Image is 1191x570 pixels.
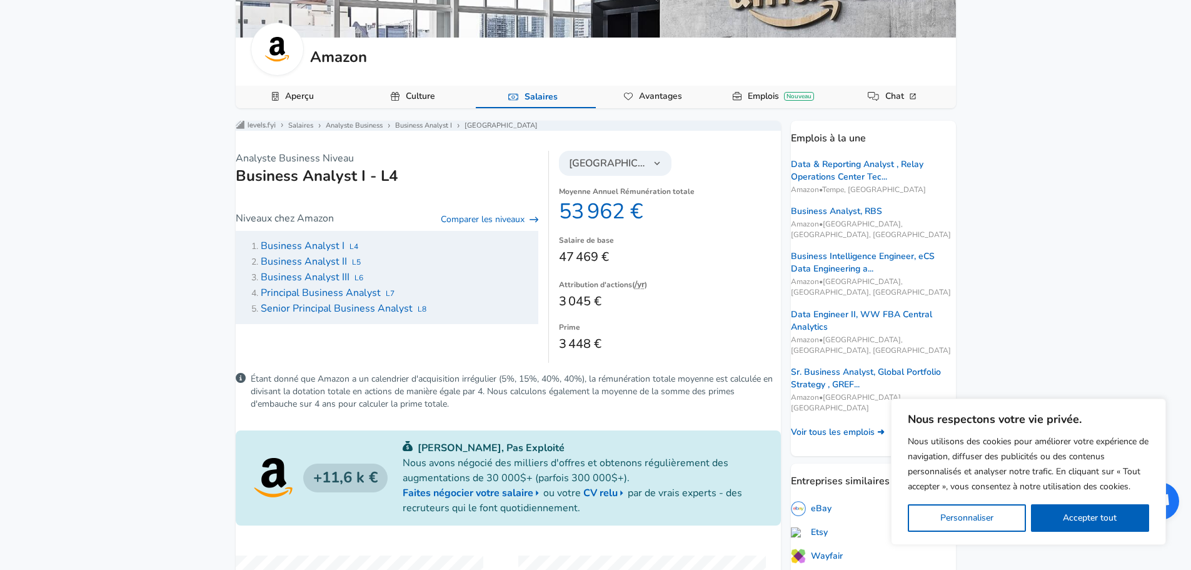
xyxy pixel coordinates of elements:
a: Aperçu [280,86,319,107]
span: Business Analyst II [261,255,347,268]
dd: 3 045 € [559,292,780,312]
p: Nous avons négocié des milliers d'offres et obtenons régulièrement des augmentations de 30 000$+ ... [403,455,763,516]
div: Navigation des données d'entreprise [236,86,956,108]
div: Nouveau [784,92,814,101]
span: Principal Business Analyst [261,286,381,300]
dd: 3 448 € [559,334,780,354]
a: Faites négocier votre salaire [403,486,543,501]
p: Emplois à la une [791,121,956,146]
p: [PERSON_NAME], Pas Exploité [403,440,763,455]
span: Amazon • [GEOGRAPHIC_DATA], [GEOGRAPHIC_DATA], [GEOGRAPHIC_DATA] [791,219,956,240]
a: Senior Principal Business AnalystL8 [261,303,426,315]
img: amazonlogo.png [264,37,289,62]
p: Niveaux chez Amazon [236,211,334,226]
a: Etsy [791,526,828,539]
a: Data Engineer II, WW FBA Central Analytics [791,308,956,333]
dt: Moyenne Annuel Rémunération totale [559,186,780,198]
a: Business Analyst I [395,121,452,131]
dt: Prime [559,322,780,334]
dd: 47 469 € [559,247,780,267]
a: Business Analyst IIIL6 [261,272,363,283]
p: Nous respectons votre vie privée. [908,412,1149,427]
a: eBay [791,501,832,516]
a: Logo de Amazon11,6 k € [253,458,388,498]
h1: Business Analyst I - L4 [236,166,539,186]
span: Amazon • [GEOGRAPHIC_DATA], [GEOGRAPHIC_DATA] [791,392,956,414]
a: Voir tous les emplois ➜ [791,426,885,439]
a: Business Analyst IL4 [261,240,358,252]
a: EmploisNouveau [743,86,819,107]
span: Amazon • [GEOGRAPHIC_DATA], [GEOGRAPHIC_DATA], [GEOGRAPHIC_DATA] [791,277,956,298]
p: Nous utilisons des cookies pour améliorer votre expérience de navigation, diffuser des publicités... [908,434,1149,494]
a: Wayfair [791,549,843,564]
a: CV relu [583,486,628,501]
span: Business Analyst III [261,270,349,284]
span: Amazon • [GEOGRAPHIC_DATA], [GEOGRAPHIC_DATA], [GEOGRAPHIC_DATA] [791,335,956,356]
a: Analyste Business [326,121,383,131]
button: [GEOGRAPHIC_DATA] [559,151,671,176]
dt: Attribution d'actions ( ) [559,277,780,292]
a: Principal Business AnalystL7 [261,287,394,299]
span: [GEOGRAPHIC_DATA] [569,156,646,171]
a: Sr. Business Analyst, Global Portfolio Strategy , GREF... [791,366,956,391]
span: L5 [352,257,361,267]
span: L8 [418,304,426,314]
dd: 53 962 € [559,198,780,225]
a: Business Analyst, RBS [791,205,882,218]
span: Amazon • Tempe, [GEOGRAPHIC_DATA] [791,185,956,195]
dt: Salaire de base [559,235,780,247]
a: Business Analyst IIL5 [261,256,361,268]
button: Accepter tout [1031,504,1150,532]
span: L6 [354,273,363,283]
span: Senior Principal Business Analyst [261,302,413,315]
p: Étant donné que Amazon a un calendrier d'acquisition irrégulier (5%, 15%, 40%, 40%), la rémunérat... [251,373,781,410]
span: Business Analyst I [261,239,344,253]
a: [GEOGRAPHIC_DATA] [465,121,538,131]
h4: 11,6 k € [303,464,388,492]
a: Salaires [520,86,563,108]
a: Chat [880,86,923,107]
a: Comparer les niveaux [441,213,538,226]
h5: Amazon [310,46,367,68]
a: Salaires [288,121,313,131]
span: L7 [386,288,394,298]
div: Nous respectons votre vie privée. [891,399,1166,545]
a: Culture [401,86,440,107]
img: etsy.com [791,527,806,537]
img: Logo de Amazon [253,458,293,498]
img: 7vP0GdO.png [791,501,806,516]
a: Data & Reporting Analyst , Relay Operations Center Tec... [791,158,956,183]
span: L4 [349,242,358,252]
button: /yr [635,277,645,292]
img: iGJqQhU.png [791,549,806,564]
p: Analyste Business Niveau [236,151,539,166]
a: Avantages [634,86,687,107]
img: svg+xml;base64,PHN2ZyB4bWxucz0iaHR0cDovL3d3dy53My5vcmcvMjAwMC9zdmciIGZpbGw9IiMwYzU0NjAiIHZpZXdCb3... [403,441,413,451]
p: Entreprises similaires [791,464,956,489]
button: Personnaliser [908,504,1026,532]
a: Business Intelligence Engineer, eCS Data Engineering a... [791,250,956,275]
